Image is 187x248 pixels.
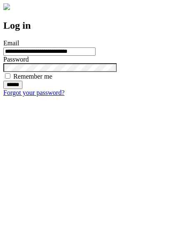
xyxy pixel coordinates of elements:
img: logo-4e3dc11c47720685a147b03b5a06dd966a58ff35d612b21f08c02c0306f2b779.png [3,3,10,10]
h2: Log in [3,20,184,31]
label: Remember me [13,73,52,80]
a: Forgot your password? [3,89,64,96]
label: Email [3,40,19,47]
label: Password [3,56,29,63]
